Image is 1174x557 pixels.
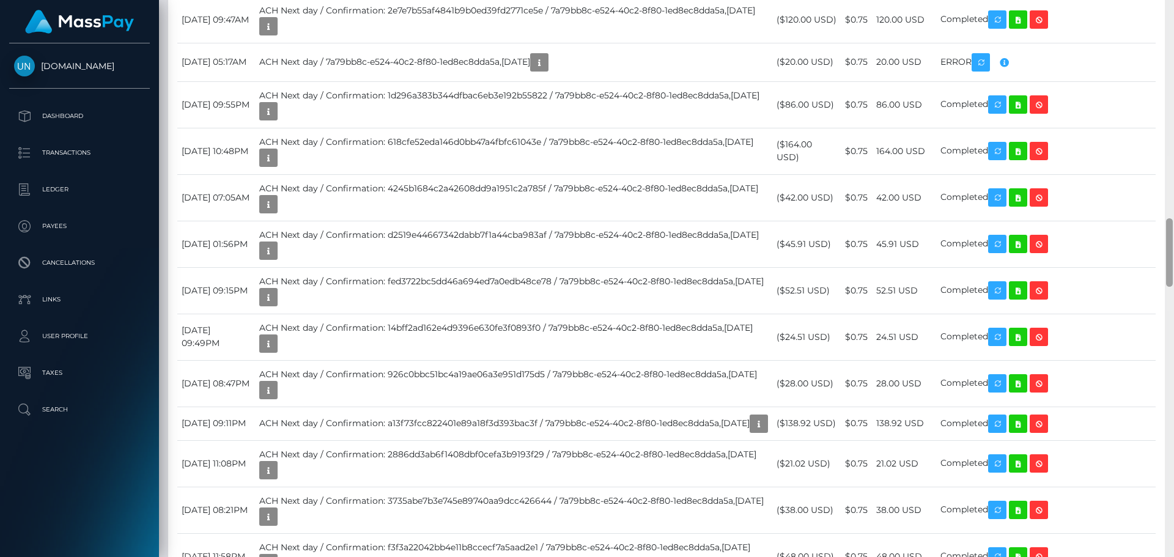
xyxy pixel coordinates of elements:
span: [DOMAIN_NAME] [9,61,150,72]
a: Links [9,284,150,315]
td: $0.75 [841,440,872,487]
td: 45.91 USD [872,221,936,267]
a: Dashboard [9,101,150,131]
a: Ledger [9,174,150,205]
a: User Profile [9,321,150,352]
p: Taxes [14,364,145,382]
td: ACH Next day / Confirmation: 4245b1684c2a42608dd9a1951c2a785f / 7a79bb8c-e524-40c2-8f80-1ed8ec8dd... [255,174,772,221]
a: Taxes [9,358,150,388]
td: [DATE] 11:08PM [177,440,255,487]
td: ACH Next day / Confirmation: 14bff2ad162e4d9396e630fe3f0893f0 / 7a79bb8c-e524-40c2-8f80-1ed8ec8dd... [255,314,772,360]
td: ACH Next day / Confirmation: 2886dd3ab6f1408dbf0cefa3b9193f29 / 7a79bb8c-e524-40c2-8f80-1ed8ec8dd... [255,440,772,487]
td: 42.00 USD [872,174,936,221]
td: [DATE] 05:17AM [177,43,255,81]
td: [DATE] 01:56PM [177,221,255,267]
td: ($52.51 USD) [772,267,841,314]
td: ($42.00 USD) [772,174,841,221]
td: ACH Next day / Confirmation: 1d296a383b344dfbac6eb3e192b55822 / 7a79bb8c-e524-40c2-8f80-1ed8ec8dd... [255,81,772,128]
p: Links [14,290,145,309]
td: 38.00 USD [872,487,936,533]
td: 138.92 USD [872,407,936,440]
td: $0.75 [841,128,872,174]
td: 86.00 USD [872,81,936,128]
img: MassPay Logo [25,10,134,34]
p: Transactions [14,144,145,162]
td: 20.00 USD [872,43,936,81]
td: [DATE] 10:48PM [177,128,255,174]
p: User Profile [14,327,145,345]
td: ($38.00 USD) [772,487,841,533]
td: [DATE] 08:47PM [177,360,255,407]
td: [DATE] 08:21PM [177,487,255,533]
p: Ledger [14,180,145,199]
td: $0.75 [841,43,872,81]
td: ($138.92 USD) [772,407,841,440]
a: Search [9,394,150,425]
td: Completed [936,487,1156,533]
td: ACH Next day / 7a79bb8c-e524-40c2-8f80-1ed8ec8dda5a,[DATE] [255,43,772,81]
td: $0.75 [841,81,872,128]
td: ($20.00 USD) [772,43,841,81]
td: ($164.00 USD) [772,128,841,174]
td: ACH Next day / Confirmation: fed3722bc5dd46a694ed7a0edb48ce78 / 7a79bb8c-e524-40c2-8f80-1ed8ec8dd... [255,267,772,314]
td: ($24.51 USD) [772,314,841,360]
td: ($45.91 USD) [772,221,841,267]
td: Completed [936,440,1156,487]
p: Cancellations [14,254,145,272]
td: Completed [936,314,1156,360]
td: ACH Next day / Confirmation: d2519e44667342dabb7f1a44cba983af / 7a79bb8c-e524-40c2-8f80-1ed8ec8dd... [255,221,772,267]
td: Completed [936,267,1156,314]
td: $0.75 [841,407,872,440]
td: [DATE] 07:05AM [177,174,255,221]
td: [DATE] 09:15PM [177,267,255,314]
td: Completed [936,174,1156,221]
td: 21.02 USD [872,440,936,487]
td: [DATE] 09:11PM [177,407,255,440]
td: ACH Next day / Confirmation: 926c0bbc51bc4a19ae06a3e951d175d5 / 7a79bb8c-e524-40c2-8f80-1ed8ec8dd... [255,360,772,407]
td: ACH Next day / Confirmation: 3735abe7b3e745e89740aa9dcc426644 / 7a79bb8c-e524-40c2-8f80-1ed8ec8dd... [255,487,772,533]
img: Unlockt.me [14,56,35,76]
p: Dashboard [14,107,145,125]
td: ($28.00 USD) [772,360,841,407]
td: $0.75 [841,221,872,267]
td: 28.00 USD [872,360,936,407]
p: Search [14,400,145,419]
td: Completed [936,407,1156,440]
td: $0.75 [841,267,872,314]
td: $0.75 [841,314,872,360]
td: Completed [936,221,1156,267]
a: Payees [9,211,150,242]
td: ($21.02 USD) [772,440,841,487]
td: $0.75 [841,174,872,221]
td: ACH Next day / Confirmation: a13f73fcc822401e89a18f3d393bac3f / 7a79bb8c-e524-40c2-8f80-1ed8ec8dd... [255,407,772,440]
td: $0.75 [841,487,872,533]
a: Cancellations [9,248,150,278]
td: 24.51 USD [872,314,936,360]
a: Transactions [9,138,150,168]
td: Completed [936,360,1156,407]
td: [DATE] 09:55PM [177,81,255,128]
td: [DATE] 09:49PM [177,314,255,360]
td: Completed [936,128,1156,174]
td: ($86.00 USD) [772,81,841,128]
td: 164.00 USD [872,128,936,174]
td: ERROR [936,43,1156,81]
td: ACH Next day / Confirmation: 618cfe52eda146d0bb47a4fbfc61043e / 7a79bb8c-e524-40c2-8f80-1ed8ec8dd... [255,128,772,174]
td: $0.75 [841,360,872,407]
td: Completed [936,81,1156,128]
p: Payees [14,217,145,235]
td: 52.51 USD [872,267,936,314]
